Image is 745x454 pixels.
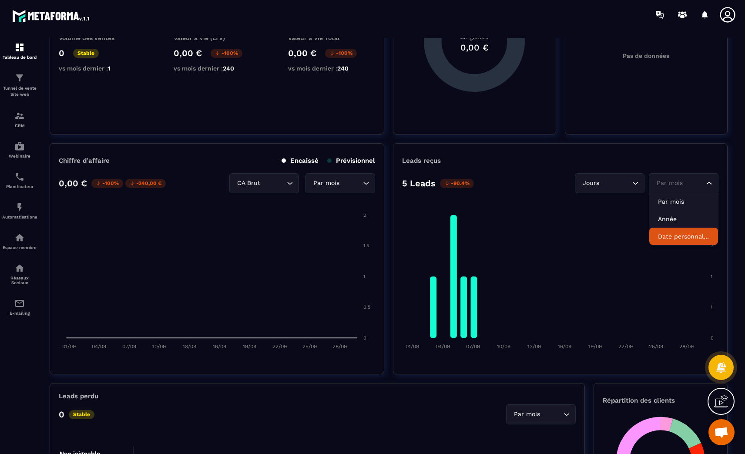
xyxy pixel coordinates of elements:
[288,48,316,58] p: 0,00 €
[711,335,714,341] tspan: 0
[14,263,25,273] img: social-network
[2,311,37,316] p: E-mailing
[558,343,571,350] tspan: 16/09
[59,178,87,188] p: 0,00 €
[2,165,37,195] a: schedulerschedulerPlanificateur
[337,65,349,72] span: 240
[466,343,480,350] tspan: 07/09
[2,292,37,322] a: emailemailE-mailing
[2,276,37,285] p: Réseaux Sociaux
[2,135,37,165] a: automationsautomationsWebinaire
[332,343,347,350] tspan: 28/09
[2,184,37,189] p: Planificateur
[2,36,37,66] a: formationformationTableau de bord
[679,343,694,350] tspan: 28/09
[14,172,25,182] img: scheduler
[2,195,37,226] a: automationsautomationsAutomatisations
[341,178,361,188] input: Search for option
[235,178,262,188] span: CA Brut
[363,274,365,279] tspan: 1
[91,179,123,188] p: -100%
[69,410,94,419] p: Stable
[174,34,261,41] p: Valeur à Vie (LTV)
[654,178,704,188] input: Search for option
[2,215,37,219] p: Automatisations
[363,212,366,218] tspan: 2
[2,55,37,60] p: Tableau de bord
[363,335,366,341] tspan: 0
[649,173,718,193] div: Search for option
[59,409,64,420] p: 0
[229,173,299,193] div: Search for option
[658,197,709,206] p: Par mois
[59,392,98,400] p: Leads perdu
[2,66,37,104] a: formationformationTunnel de vente Site web
[711,304,712,310] tspan: 1
[497,343,510,350] tspan: 10/09
[282,157,319,165] p: Encaissé
[2,226,37,256] a: automationsautomationsEspace membre
[174,65,261,72] p: vs mois dernier :
[211,49,242,58] p: -100%
[2,104,37,135] a: formationformationCRM
[406,343,419,350] tspan: 01/09
[402,178,436,188] p: 5 Leads
[542,410,561,419] input: Search for option
[108,65,111,72] span: 1
[506,404,576,424] div: Search for option
[2,245,37,250] p: Espace membre
[59,65,146,72] p: vs mois dernier :
[302,343,317,350] tspan: 25/09
[73,49,99,58] p: Stable
[12,8,91,24] img: logo
[243,343,256,350] tspan: 19/09
[305,173,375,193] div: Search for option
[223,65,234,72] span: 240
[581,178,601,188] span: Jours
[325,49,357,58] p: -100%
[92,343,106,350] tspan: 04/09
[288,65,375,72] p: vs mois dernier :
[14,202,25,212] img: automations
[2,123,37,128] p: CRM
[711,274,712,279] tspan: 1
[440,179,474,188] p: -90.4%
[527,343,541,350] tspan: 13/09
[14,42,25,53] img: formation
[2,85,37,98] p: Tunnel de vente Site web
[512,410,542,419] span: Par mois
[623,52,669,59] p: Pas de données
[14,141,25,151] img: automations
[174,48,202,58] p: 0,00 €
[363,304,370,310] tspan: 0.5
[601,178,630,188] input: Search for option
[603,397,718,404] p: Répartition des clients
[272,343,287,350] tspan: 22/09
[59,48,64,58] p: 0
[363,243,369,249] tspan: 1.5
[213,343,226,350] tspan: 16/09
[708,419,735,445] div: Ouvrir le chat
[59,157,110,165] p: Chiffre d’affaire
[14,298,25,309] img: email
[327,157,375,165] p: Prévisionnel
[649,343,663,350] tspan: 25/09
[711,243,713,249] tspan: 2
[588,343,602,350] tspan: 19/09
[152,343,166,350] tspan: 10/09
[59,34,146,41] p: Volume des ventes
[183,343,196,350] tspan: 13/09
[2,256,37,292] a: social-networksocial-networkRéseaux Sociaux
[311,178,341,188] span: Par mois
[14,73,25,83] img: formation
[402,157,441,165] p: Leads reçus
[436,343,450,350] tspan: 04/09
[262,178,285,188] input: Search for option
[62,343,76,350] tspan: 01/09
[288,34,375,41] p: Valeur à Vie Total
[658,215,709,223] p: Année
[14,232,25,243] img: automations
[658,232,709,241] p: Date personnalisée
[122,343,136,350] tspan: 07/09
[618,343,633,350] tspan: 22/09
